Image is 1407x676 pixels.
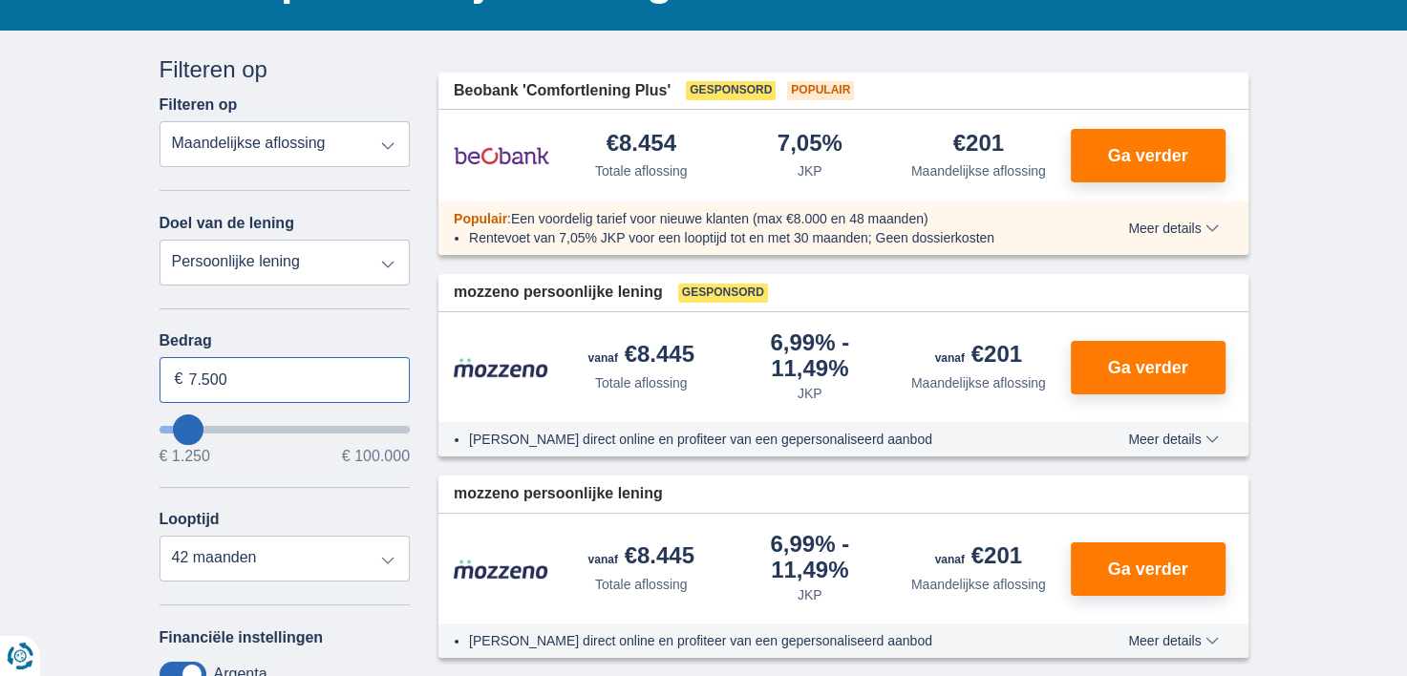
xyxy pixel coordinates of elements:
li: Rentevoet van 7,05% JKP voor een looptijd tot en met 30 maanden; Geen dossierkosten [469,228,1058,247]
label: Financiële instellingen [160,629,324,646]
span: Meer details [1128,222,1218,235]
div: €8.454 [607,132,676,158]
span: € [175,369,183,391]
span: € 1.250 [160,449,210,464]
button: Ga verder [1071,542,1226,596]
img: product.pl.alt Mozzeno [454,357,549,378]
span: € 100.000 [342,449,410,464]
input: wantToBorrow [160,426,411,433]
button: Ga verder [1071,129,1226,182]
span: Ga verder [1107,359,1187,376]
span: Een voordelig tarief voor nieuwe klanten (max €8.000 en 48 maanden) [511,211,928,226]
div: 6,99% [734,533,887,581]
span: Ga verder [1107,560,1187,578]
img: product.pl.alt Beobank [454,132,549,180]
div: JKP [798,161,822,180]
div: JKP [798,384,822,403]
span: Populair [454,211,507,226]
div: €201 [953,132,1004,158]
div: €201 [935,343,1022,370]
span: Populair [787,81,854,100]
label: Looptijd [160,511,220,528]
span: mozzeno persoonlijke lening [454,282,663,304]
div: JKP [798,585,822,604]
div: 7,05% [778,132,842,158]
div: : [438,209,1074,228]
div: Filteren op [160,53,411,86]
li: [PERSON_NAME] direct online en profiteer van een gepersonaliseerd aanbod [469,631,1058,650]
button: Meer details [1114,633,1232,648]
div: Totale aflossing [595,575,688,594]
span: Gesponsord [678,284,768,303]
label: Doel van de lening [160,215,294,232]
img: product.pl.alt Mozzeno [454,559,549,580]
div: Maandelijkse aflossing [911,161,1046,180]
span: Meer details [1128,634,1218,647]
label: Bedrag [160,332,411,349]
div: €201 [935,544,1022,571]
div: Maandelijkse aflossing [911,575,1046,594]
button: Meer details [1114,432,1232,447]
li: [PERSON_NAME] direct online en profiteer van een gepersonaliseerd aanbod [469,430,1058,449]
button: Meer details [1114,221,1232,236]
div: €8.445 [588,544,694,571]
div: Maandelijkse aflossing [911,373,1046,392]
button: Ga verder [1071,341,1226,394]
div: Totale aflossing [595,373,688,392]
span: Beobank 'Comfortlening Plus' [454,80,671,102]
div: Totale aflossing [595,161,688,180]
label: Filteren op [160,96,238,114]
div: 6,99% [734,331,887,380]
span: Gesponsord [686,81,776,100]
span: mozzeno persoonlijke lening [454,483,663,505]
div: €8.445 [588,343,694,370]
span: Meer details [1128,433,1218,446]
span: Ga verder [1107,147,1187,164]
